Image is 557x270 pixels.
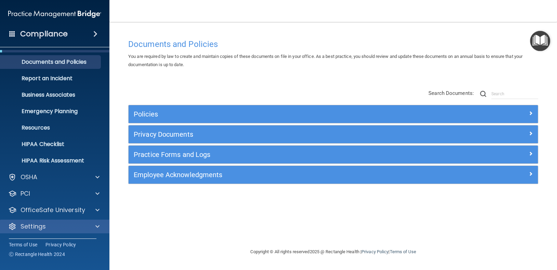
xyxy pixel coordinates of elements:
[8,7,101,21] img: PMB logo
[4,75,98,82] p: Report an Incident
[134,129,533,140] a: Privacy Documents
[4,108,98,115] p: Emergency Planning
[389,249,416,254] a: Terms of Use
[20,29,68,39] h4: Compliance
[21,173,38,181] p: OSHA
[134,110,430,118] h5: Policies
[8,222,100,231] a: Settings
[134,171,430,179] h5: Employee Acknowledgments
[439,222,549,249] iframe: Drift Widget Chat Controller
[134,169,533,180] a: Employee Acknowledgments
[4,157,98,164] p: HIPAA Risk Assessment
[8,189,100,198] a: PCI
[134,149,533,160] a: Practice Forms and Logs
[480,91,486,97] img: ic-search.3b580494.png
[8,173,100,181] a: OSHA
[4,59,98,65] p: Documents and Policies
[134,151,430,158] h5: Practice Forms and Logs
[128,40,538,49] h4: Documents and Policies
[361,249,388,254] a: Privacy Policy
[21,189,30,198] p: PCI
[8,206,100,214] a: OfficeSafe University
[134,109,533,120] a: Policies
[21,206,85,214] p: OfficeSafe University
[428,90,474,96] span: Search Documents:
[4,124,98,131] p: Resources
[530,31,550,51] button: Open Resource Center
[9,251,65,258] span: Ⓒ Rectangle Health 2024
[134,131,430,138] h5: Privacy Documents
[9,241,37,248] a: Terms of Use
[21,222,46,231] p: Settings
[45,241,76,248] a: Privacy Policy
[491,89,538,99] input: Search
[209,241,458,263] div: Copyright © All rights reserved 2025 @ Rectangle Health | |
[128,54,522,67] span: You are required by law to create and maintain copies of these documents on file in your office. ...
[4,141,98,148] p: HIPAA Checklist
[4,91,98,98] p: Business Associates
